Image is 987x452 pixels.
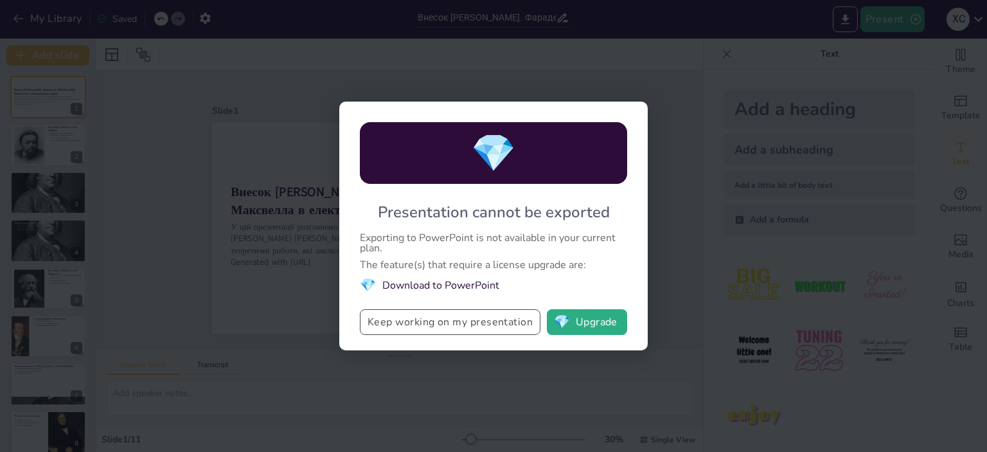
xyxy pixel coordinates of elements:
[554,316,570,329] span: diamond
[360,276,376,294] span: diamond
[360,309,540,335] button: Keep working on my presentation
[547,309,627,335] button: diamondUpgrade
[378,202,610,222] div: Presentation cannot be exported
[360,276,627,294] li: Download to PowerPoint
[471,129,516,178] span: diamond
[360,260,627,270] div: The feature(s) that require a license upgrade are:
[360,233,627,253] div: Exporting to PowerPoint is not available in your current plan.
